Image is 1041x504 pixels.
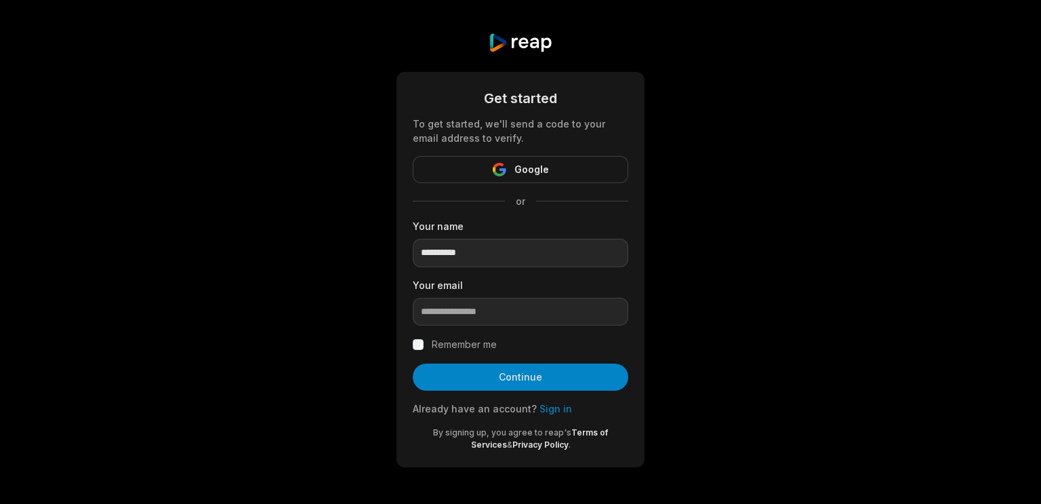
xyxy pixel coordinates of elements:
a: Sign in [539,403,572,414]
label: Remember me [432,336,497,353]
span: Google [514,161,549,178]
span: or [505,194,536,208]
button: Continue [413,364,628,391]
span: By signing up, you agree to reap's [433,427,571,438]
span: & [507,440,512,450]
span: Already have an account? [413,403,537,414]
label: Your email [413,278,628,292]
div: Get started [413,88,628,109]
a: Privacy Policy [512,440,569,450]
span: . [569,440,571,450]
label: Your name [413,219,628,233]
button: Google [413,156,628,183]
img: reap [488,33,552,53]
div: To get started, we'll send a code to your email address to verify. [413,117,628,145]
